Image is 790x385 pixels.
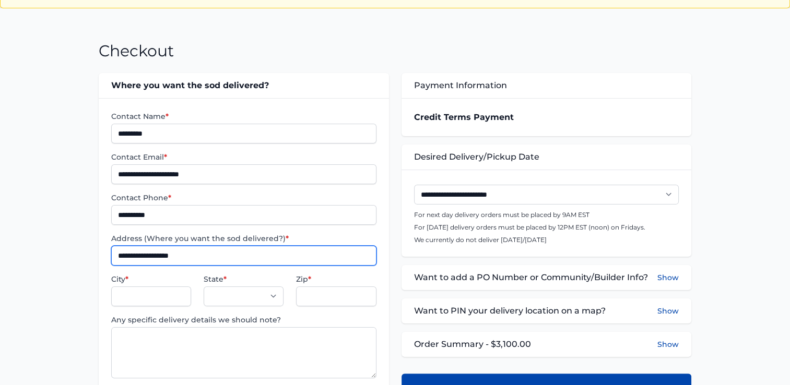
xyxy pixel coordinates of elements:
[111,233,376,244] label: Address (Where you want the sod delivered?)
[414,271,648,284] span: Want to add a PO Number or Community/Builder Info?
[402,73,691,98] div: Payment Information
[414,223,679,232] p: For [DATE] delivery orders must be placed by 12PM EST (noon) on Fridays.
[414,305,606,317] span: Want to PIN your delivery location on a map?
[657,305,679,317] button: Show
[414,112,514,122] strong: Credit Terms Payment
[111,315,376,325] label: Any specific delivery details we should note?
[111,152,376,162] label: Contact Email
[402,145,691,170] div: Desired Delivery/Pickup Date
[111,192,376,203] label: Contact Phone
[414,236,679,244] p: We currently do not deliver [DATE]/[DATE]
[296,274,376,284] label: Zip
[111,274,191,284] label: City
[99,42,174,61] h1: Checkout
[111,111,376,122] label: Contact Name
[657,339,679,350] button: Show
[414,338,531,351] span: Order Summary - $3,100.00
[99,73,388,98] div: Where you want the sod delivered?
[657,271,679,284] button: Show
[414,211,679,219] p: For next day delivery orders must be placed by 9AM EST
[204,274,284,284] label: State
